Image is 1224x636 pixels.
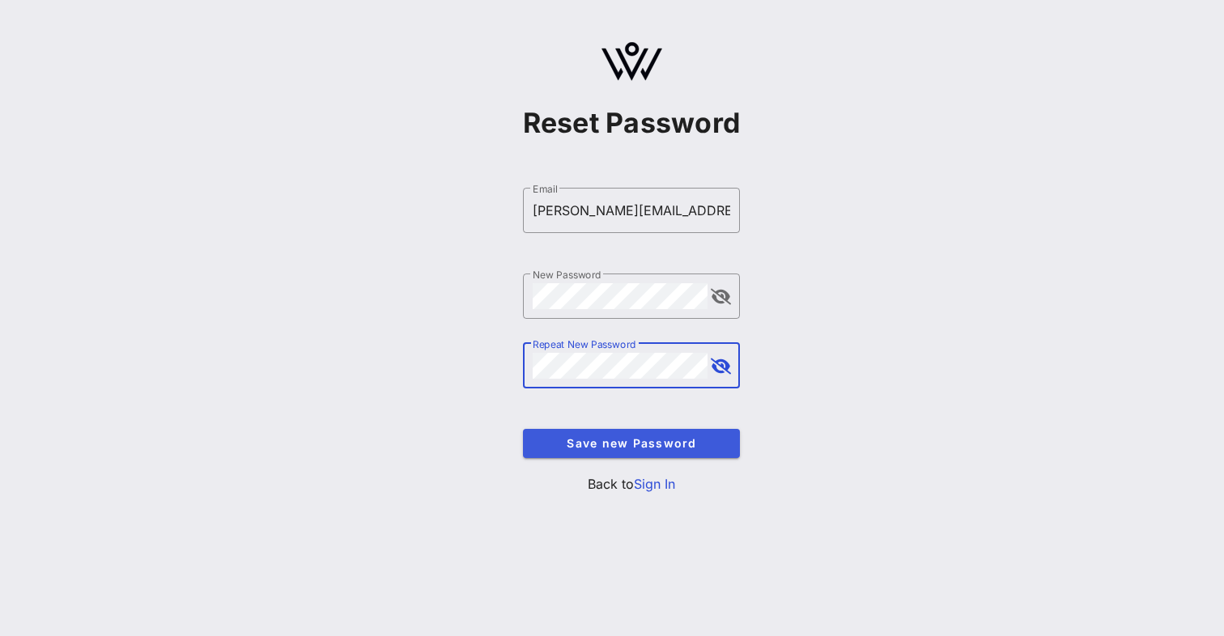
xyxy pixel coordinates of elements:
[634,476,675,492] a: Sign In
[523,474,741,494] p: Back to
[533,183,558,195] label: Email
[601,42,662,81] img: logo.svg
[536,436,728,450] span: Save new Password
[523,429,741,458] button: Save new Password
[533,269,601,281] label: New Password
[523,107,741,139] h1: Reset Password
[711,358,731,375] button: append icon
[711,289,731,305] button: append icon
[533,338,636,350] label: Repeat New Password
